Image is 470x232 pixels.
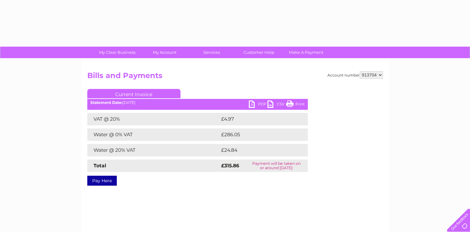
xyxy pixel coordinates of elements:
a: Pay Here [87,176,117,186]
a: Make A Payment [281,47,332,58]
a: Print [286,100,305,109]
a: Services [186,47,237,58]
h2: Bills and Payments [87,71,383,83]
b: Statement Date: [90,100,122,105]
div: Account number [327,71,383,79]
td: Payment will be taken on or around [DATE] [245,160,308,172]
td: £24.84 [220,144,296,156]
a: My Account [139,47,190,58]
a: My Clear Business [92,47,143,58]
td: VAT @ 20% [87,113,220,125]
strong: Total [94,163,106,169]
td: Water @ 20% VAT [87,144,220,156]
a: Customer Help [233,47,285,58]
td: Water @ 0% VAT [87,128,220,141]
td: £286.05 [220,128,297,141]
a: CSV [267,100,286,109]
strong: £315.86 [221,163,239,169]
td: £4.97 [220,113,293,125]
div: [DATE] [87,100,308,105]
a: Current Invoice [87,89,180,98]
a: PDF [249,100,267,109]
